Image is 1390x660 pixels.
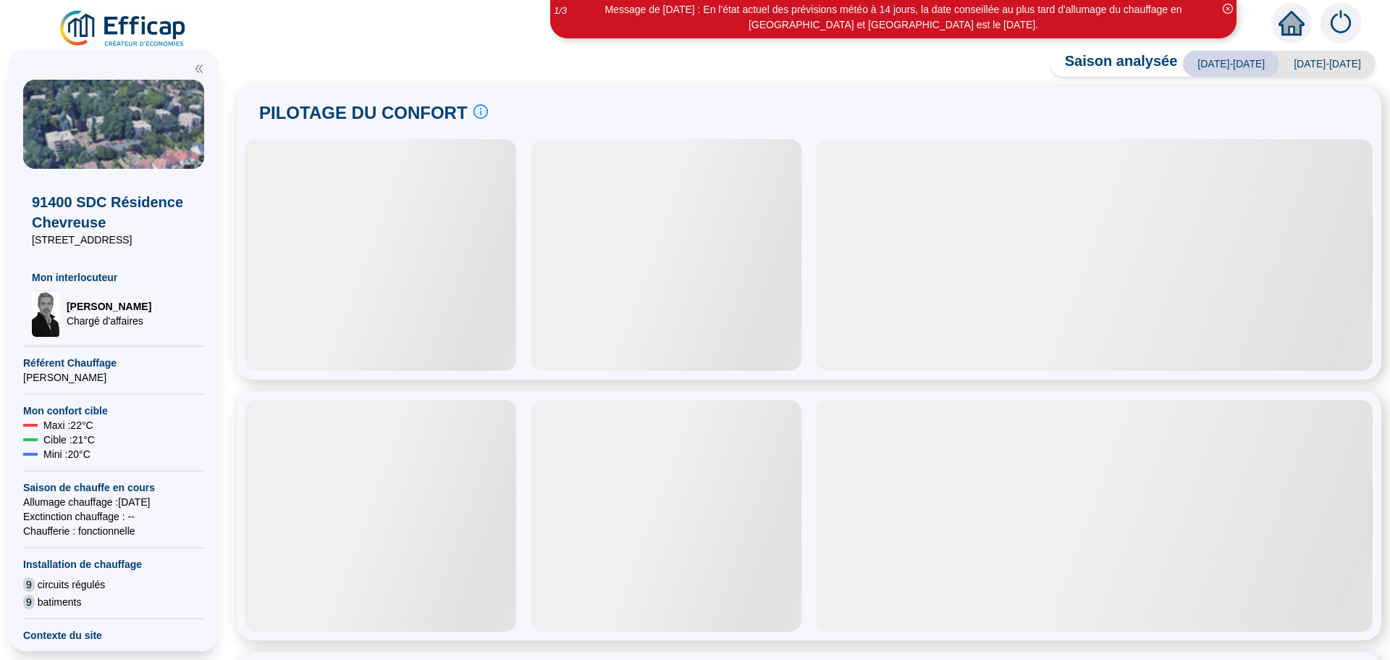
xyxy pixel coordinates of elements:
[1320,3,1361,43] img: alerts
[1183,51,1279,77] span: [DATE]-[DATE]
[23,509,204,524] span: Exctinction chauffage : --
[23,370,204,385] span: [PERSON_NAME]
[38,595,82,609] span: batiments
[67,314,151,328] span: Chargé d'affaires
[473,104,488,119] span: info-circle
[23,595,35,609] span: 9
[1050,51,1178,77] span: Saison analysée
[1279,10,1305,36] span: home
[23,628,204,643] span: Contexte du site
[194,64,204,74] span: double-left
[23,524,204,538] span: Chaufferie : fonctionnelle
[32,270,195,285] span: Mon interlocuteur
[1223,4,1233,14] span: close-circle
[67,299,151,314] span: [PERSON_NAME]
[23,495,204,509] span: Allumage chauffage : [DATE]
[554,5,567,16] i: 1 / 3
[43,433,95,447] span: Cible : 21 °C
[32,233,195,247] span: [STREET_ADDRESS]
[23,557,204,572] span: Installation de chauffage
[1279,51,1376,77] span: [DATE]-[DATE]
[43,447,90,461] span: Mini : 20 °C
[23,480,204,495] span: Saison de chauffe en cours
[23,404,204,418] span: Mon confort cible
[23,356,204,370] span: Référent Chauffage
[38,577,105,592] span: circuits régulés
[58,9,189,49] img: efficap energie logo
[43,418,93,433] span: Maxi : 22 °C
[259,101,468,125] span: PILOTAGE DU CONFORT
[552,2,1234,33] div: Message de [DATE] : En l'état actuel des prévisions météo à 14 jours, la date conseillée au plus ...
[32,192,195,233] span: 91400 SDC Résidence Chevreuse
[32,291,61,337] img: Chargé d'affaires
[23,577,35,592] span: 9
